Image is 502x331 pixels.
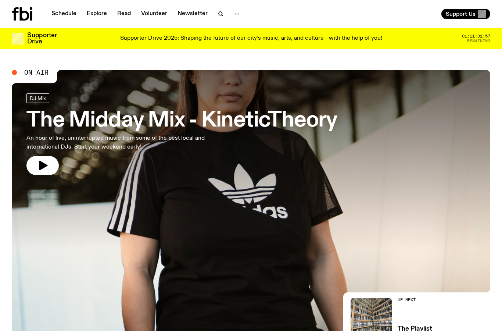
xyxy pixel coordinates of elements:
[398,298,451,302] h2: Up Next
[24,69,49,76] span: On Air
[120,35,382,42] p: Supporter Drive 2025: Shaping the future of our city’s music, arts, and culture - with the help o...
[446,11,476,17] span: Support Us
[27,32,57,45] h3: Supporter Drive
[26,134,215,152] p: An hour of live, uninterrupted music from some of the best local and international DJs. Start you...
[441,9,490,19] button: Support Us
[26,93,49,103] a: DJ Mix
[82,9,111,19] a: Explore
[467,39,490,43] span: Remaining
[26,93,337,175] a: The Midday Mix - KineticTheoryAn hour of live, uninterrupted music from some of the best local an...
[137,9,172,19] a: Volunteer
[113,9,135,19] a: Read
[462,34,490,38] span: 01:11:31:57
[30,95,46,101] span: DJ Mix
[47,9,81,19] a: Schedule
[26,110,337,131] h3: The Midday Mix - KineticTheory
[173,9,212,19] a: Newsletter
